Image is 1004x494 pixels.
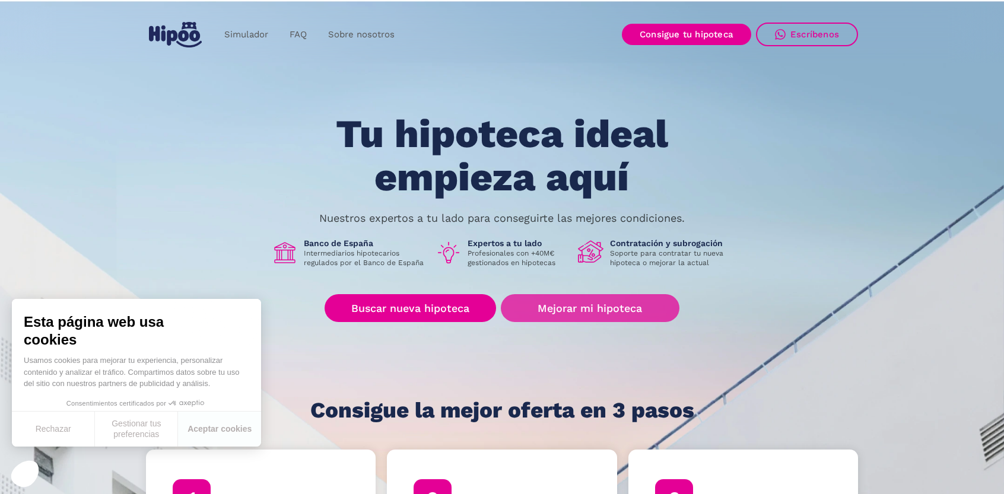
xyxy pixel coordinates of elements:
[790,29,839,40] div: Escríbenos
[304,248,426,267] p: Intermediarios hipotecarios regulados por el Banco de España
[756,23,858,46] a: Escríbenos
[279,23,317,46] a: FAQ
[325,294,496,322] a: Buscar nueva hipoteca
[304,238,426,248] h1: Banco de España
[319,213,685,223] p: Nuestros expertos a tu lado para conseguirte las mejores condiciones.
[310,399,694,422] h1: Consigue la mejor oferta en 3 pasos
[468,248,568,267] p: Profesionales con +40M€ gestionados en hipotecas
[610,248,732,267] p: Soporte para contratar tu nueva hipoteca o mejorar la actual
[214,23,279,46] a: Simulador
[277,113,727,199] h1: Tu hipoteca ideal empieza aquí
[146,17,204,52] a: home
[610,238,732,248] h1: Contratación y subrogación
[501,294,679,322] a: Mejorar mi hipoteca
[317,23,405,46] a: Sobre nosotros
[468,238,568,248] h1: Expertos a tu lado
[622,24,751,45] a: Consigue tu hipoteca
